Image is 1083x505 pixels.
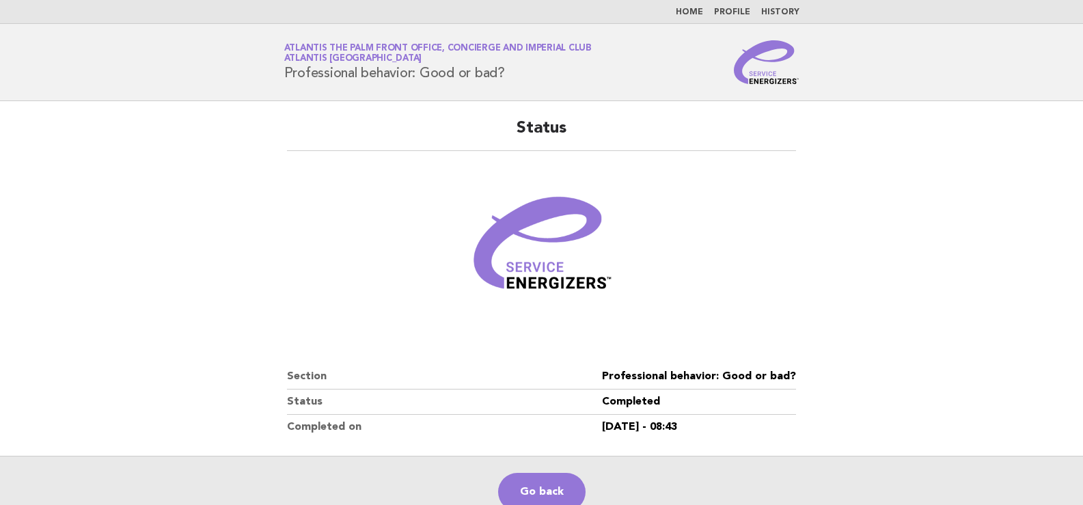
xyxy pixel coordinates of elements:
dd: Completed [602,390,796,415]
h1: Professional behavior: Good or bad? [284,44,592,80]
dt: Completed on [287,415,602,439]
dd: Professional behavior: Good or bad? [602,364,796,390]
img: Service Energizers [734,40,799,84]
a: Profile [714,8,750,16]
h2: Status [287,118,796,151]
a: History [761,8,799,16]
img: Verified [460,167,624,331]
dt: Section [287,364,602,390]
dt: Status [287,390,602,415]
dd: [DATE] - 08:43 [602,415,796,439]
a: Home [676,8,703,16]
a: Atlantis The Palm Front Office, Concierge and Imperial ClubAtlantis [GEOGRAPHIC_DATA] [284,44,592,63]
span: Atlantis [GEOGRAPHIC_DATA] [284,55,422,64]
